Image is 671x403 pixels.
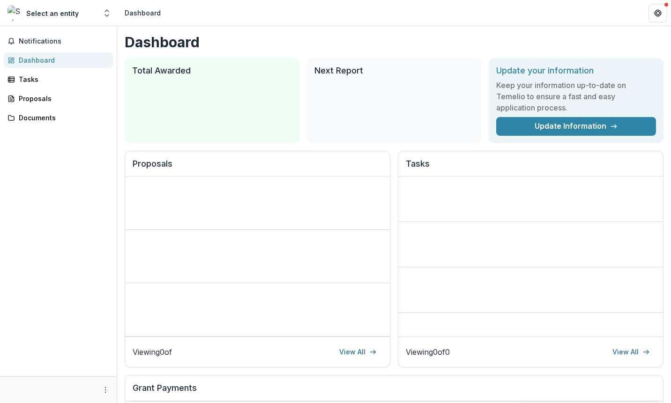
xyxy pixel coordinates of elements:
h2: Total Awarded [132,66,292,76]
nav: breadcrumb [121,6,164,20]
div: Select an entity [26,8,79,18]
a: Proposals [4,91,113,106]
h3: Keep your information up-to-date on Temelio to ensure a fast and easy application process. [496,80,656,113]
a: View All [334,344,382,359]
a: Documents [4,110,113,125]
img: Select an entity [7,6,22,21]
button: Notifications [4,34,113,49]
div: Tasks [19,74,105,84]
h2: Grant Payments [133,383,656,401]
h2: Update your information [496,66,656,76]
div: Dashboard [19,55,105,65]
button: Get Help [649,4,667,22]
h2: Tasks [406,159,656,176]
h1: Dashboard [125,34,664,51]
h2: Proposals [133,159,382,176]
a: View All [607,344,656,359]
span: Notifications [19,37,109,45]
a: Update Information [496,117,656,136]
div: Proposals [19,94,105,103]
h2: Next Report [314,66,474,76]
a: Dashboard [4,52,113,68]
button: More [100,384,111,396]
p: Viewing 0 of 0 [406,346,450,358]
div: Dashboard [125,8,161,18]
p: Viewing 0 of [133,346,172,358]
div: Documents [19,113,105,123]
a: Tasks [4,72,113,87]
button: Open entity switcher [100,4,113,22]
